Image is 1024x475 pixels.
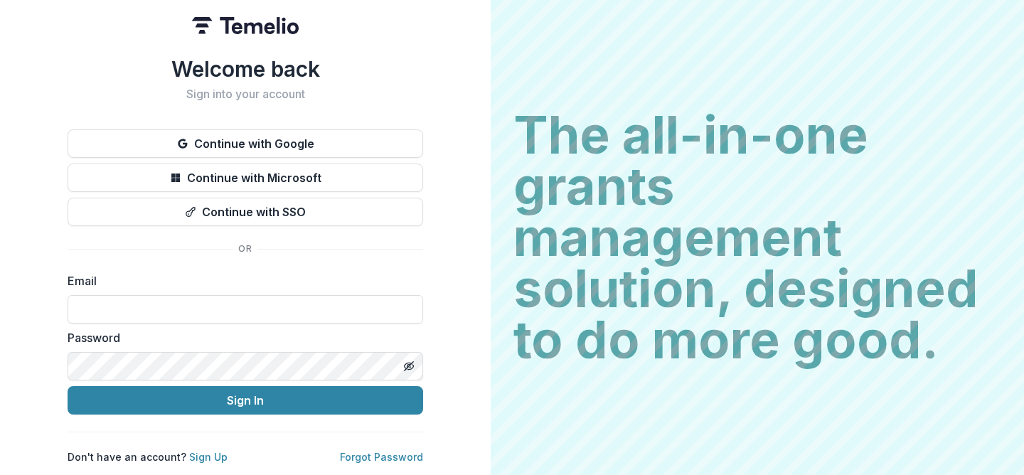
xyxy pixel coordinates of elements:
[189,451,228,463] a: Sign Up
[340,451,423,463] a: Forgot Password
[68,272,415,289] label: Email
[68,87,423,101] h2: Sign into your account
[68,329,415,346] label: Password
[68,164,423,192] button: Continue with Microsoft
[68,449,228,464] p: Don't have an account?
[68,56,423,82] h1: Welcome back
[68,386,423,415] button: Sign In
[68,129,423,158] button: Continue with Google
[398,355,420,378] button: Toggle password visibility
[192,17,299,34] img: Temelio
[68,198,423,226] button: Continue with SSO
